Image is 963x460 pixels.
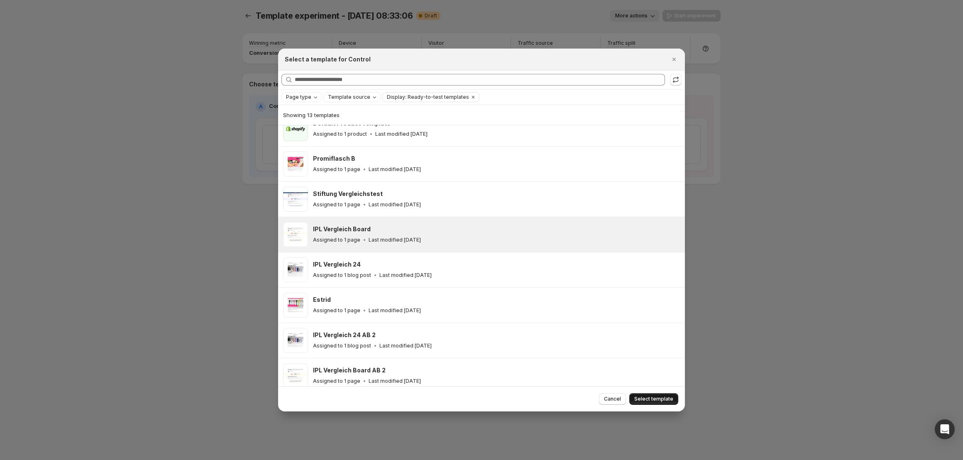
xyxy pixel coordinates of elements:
h3: IPL Vergleich Board AB 2 [313,366,386,374]
button: Clear [469,93,477,102]
p: Assigned to 1 product [313,131,367,137]
button: Select template [629,393,678,405]
h3: Stiftung Vergleichstest [313,190,383,198]
span: Cancel [604,396,621,402]
p: Last modified [DATE] [375,131,428,137]
p: Assigned to 1 page [313,378,360,384]
span: Template source [328,94,370,100]
button: Display: Ready-to-test templates [383,93,469,102]
h3: IPL Vergleich 24 AB 2 [313,331,376,339]
p: Assigned to 1 page [313,166,360,173]
div: Open Intercom Messenger [935,419,955,439]
p: Last modified [DATE] [369,166,421,173]
span: Showing 13 templates [283,112,340,118]
p: Assigned to 1 blog post [313,272,371,279]
span: Select template [634,396,673,402]
p: Last modified [DATE] [379,272,432,279]
p: Last modified [DATE] [369,237,421,243]
h3: Estrid [313,296,331,304]
button: Page type [282,93,321,102]
button: Template source [324,93,380,102]
p: Last modified [DATE] [369,307,421,314]
p: Last modified [DATE] [379,343,432,349]
p: Last modified [DATE] [369,378,421,384]
span: Page type [286,94,311,100]
p: Assigned to 1 page [313,201,360,208]
span: Display: Ready-to-test templates [387,94,469,100]
p: Assigned to 1 page [313,237,360,243]
button: Cancel [599,393,626,405]
h3: IPL Vergleich 24 [313,260,361,269]
p: Assigned to 1 page [313,307,360,314]
button: Close [668,54,680,65]
h3: IPL Vergleich Board [313,225,371,233]
h3: Promiflasch B [313,154,355,163]
p: Assigned to 1 blog post [313,343,371,349]
h2: Select a template for Control [285,55,371,64]
p: Last modified [DATE] [369,201,421,208]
